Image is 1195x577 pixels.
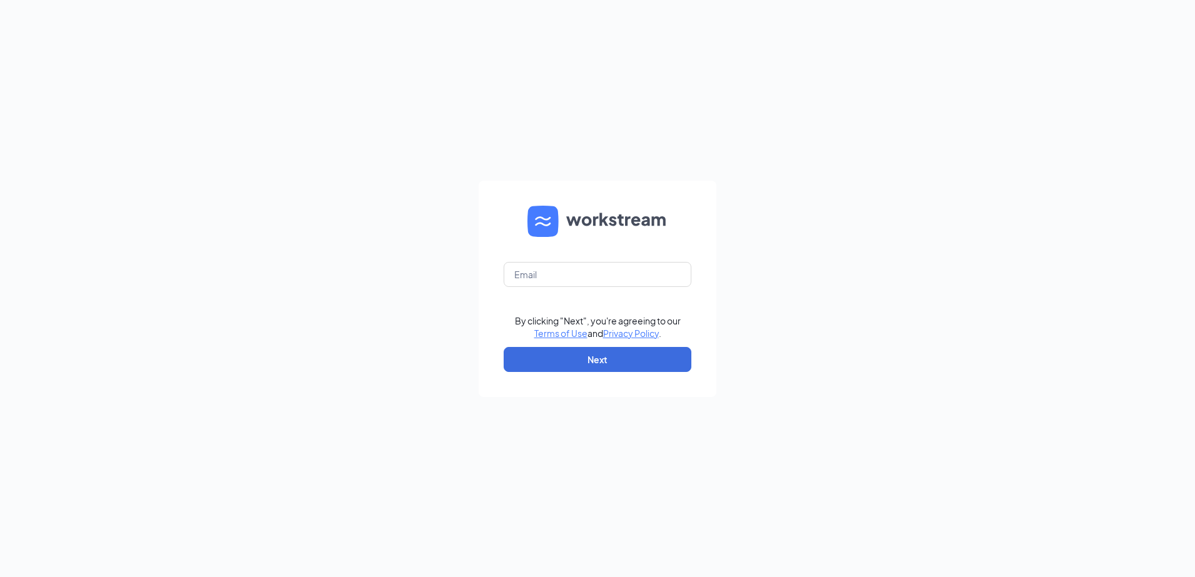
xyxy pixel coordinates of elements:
img: WS logo and Workstream text [527,206,668,237]
button: Next [504,347,691,372]
a: Terms of Use [534,328,587,339]
a: Privacy Policy [603,328,659,339]
div: By clicking "Next", you're agreeing to our and . [515,314,681,339]
input: Email [504,262,691,287]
